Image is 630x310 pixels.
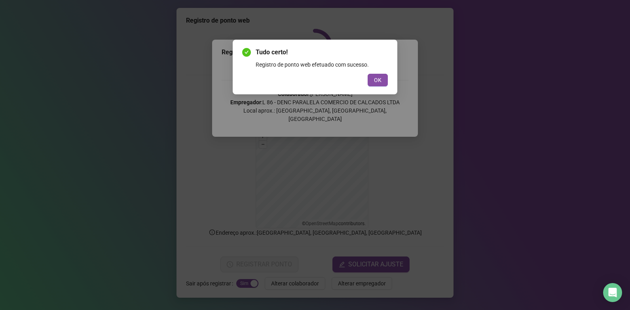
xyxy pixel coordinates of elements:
div: Registro de ponto web efetuado com sucesso. [256,60,388,69]
span: Tudo certo! [256,48,388,57]
span: check-circle [242,48,251,57]
button: OK [368,74,388,86]
span: OK [374,76,381,84]
div: Open Intercom Messenger [603,283,622,302]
